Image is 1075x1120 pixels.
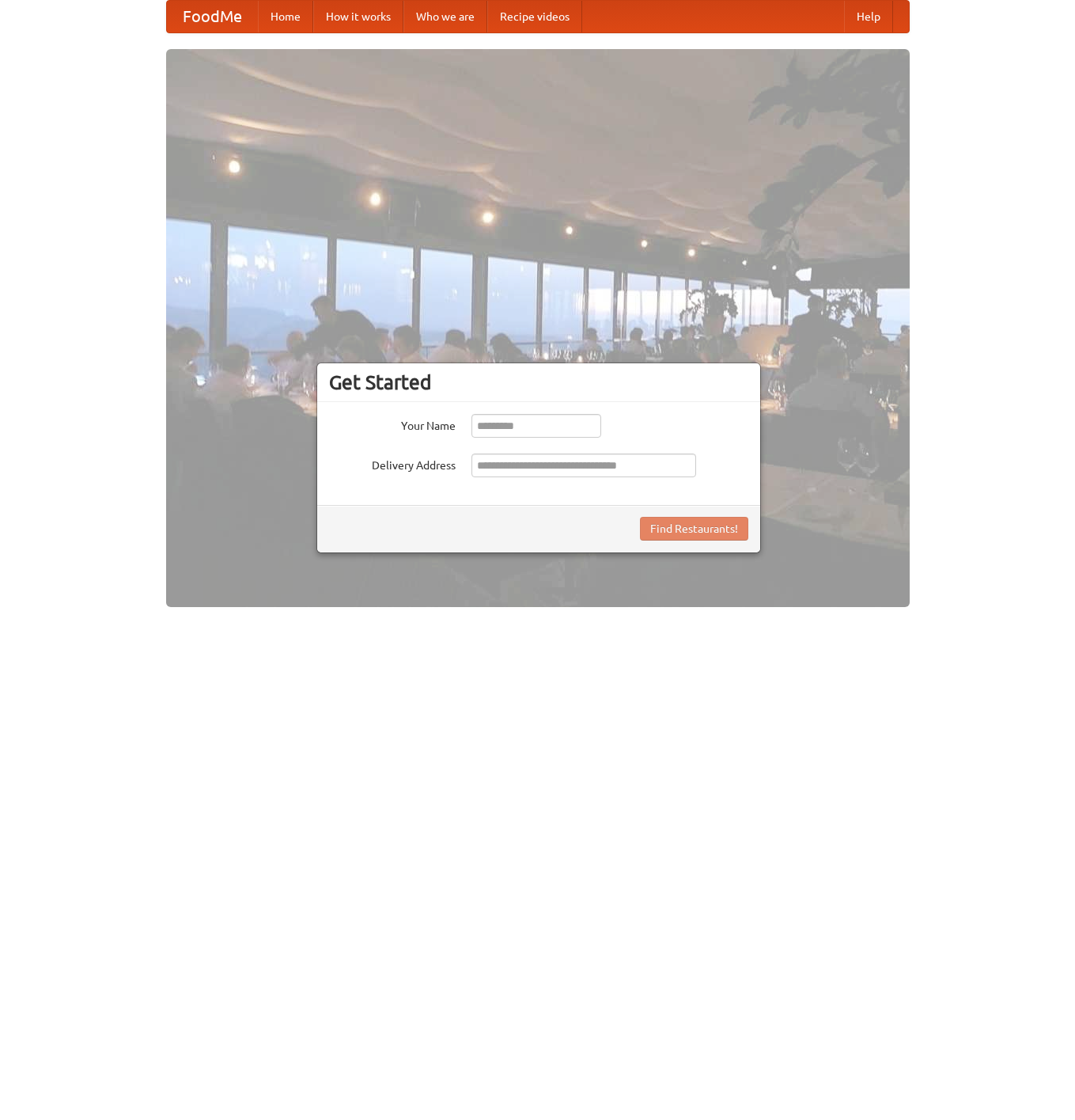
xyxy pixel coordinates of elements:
[403,1,487,32] a: Who we are
[329,414,456,434] label: Your Name
[487,1,582,32] a: Recipe videos
[313,1,403,32] a: How it works
[844,1,893,32] a: Help
[329,370,748,394] h3: Get Started
[258,1,313,32] a: Home
[640,517,748,541] button: Find Restaurants!
[329,454,456,473] label: Delivery Address
[167,1,258,32] a: FoodMe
